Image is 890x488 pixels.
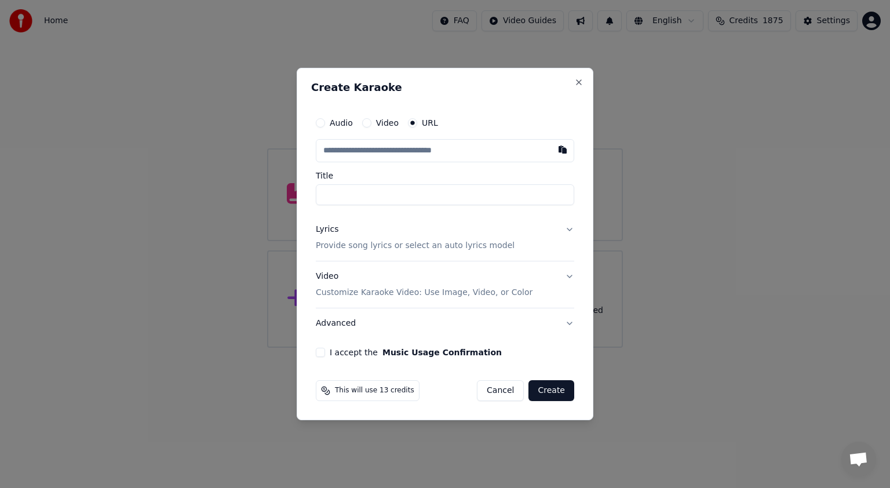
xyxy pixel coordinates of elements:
[316,308,574,338] button: Advanced
[316,224,338,235] div: Lyrics
[330,119,353,127] label: Audio
[316,287,532,298] p: Customize Karaoke Video: Use Image, Video, or Color
[422,119,438,127] label: URL
[477,380,524,401] button: Cancel
[528,380,574,401] button: Create
[316,214,574,261] button: LyricsProvide song lyrics or select an auto lyrics model
[316,240,515,252] p: Provide song lyrics or select an auto lyrics model
[376,119,399,127] label: Video
[316,172,574,180] label: Title
[330,348,502,356] label: I accept the
[311,82,579,93] h2: Create Karaoke
[316,271,532,298] div: Video
[316,261,574,308] button: VideoCustomize Karaoke Video: Use Image, Video, or Color
[335,386,414,395] span: This will use 13 credits
[382,348,502,356] button: I accept the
